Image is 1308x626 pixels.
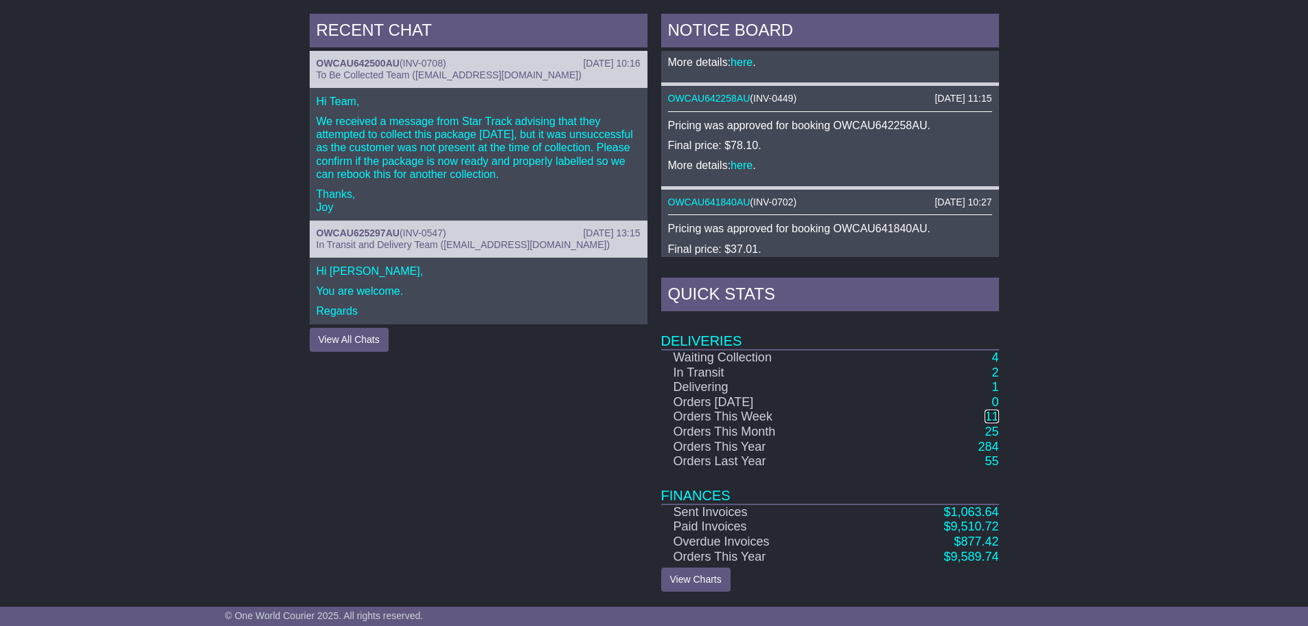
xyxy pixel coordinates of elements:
p: Regards [317,304,641,317]
a: here [731,56,753,68]
td: Orders This Month [661,425,874,440]
span: © One World Courier 2025. All rights reserved. [225,610,424,621]
p: Final price: $78.10. [668,139,992,152]
p: More details: . [668,56,992,69]
div: ( ) [668,197,992,208]
div: Quick Stats [661,278,999,315]
p: Thanks, Joy [317,188,641,214]
p: Final price: $37.01. [668,243,992,256]
td: Overdue Invoices [661,535,874,550]
a: 11 [985,410,998,423]
p: Pricing was approved for booking OWCAU641840AU. [668,222,992,235]
a: 55 [985,454,998,468]
a: 4 [991,350,998,364]
p: Hi Team, [317,95,641,108]
span: 9,589.74 [950,550,998,563]
a: View Charts [661,568,731,592]
div: RECENT CHAT [310,14,647,51]
a: OWCAU625297AU [317,227,400,238]
a: $9,510.72 [943,519,998,533]
a: here [731,159,753,171]
span: INV-0708 [403,58,443,69]
div: NOTICE BOARD [661,14,999,51]
td: Orders [DATE] [661,395,874,410]
p: We received a message from Star Track advising that they attempted to collect this package [DATE]... [317,115,641,181]
p: Pricing was approved for booking OWCAU642258AU. [668,119,992,132]
a: 1 [991,380,998,394]
button: View All Chats [310,328,389,352]
td: Paid Invoices [661,519,874,535]
a: $877.42 [954,535,998,548]
a: 25 [985,425,998,438]
p: More details: . [668,159,992,172]
p: Hi [PERSON_NAME], [317,265,641,278]
div: [DATE] 10:16 [583,58,640,69]
div: [DATE] 13:15 [583,227,640,239]
td: Orders This Year [661,550,874,565]
a: OWCAU642500AU [317,58,400,69]
td: Finances [661,469,999,504]
div: ( ) [317,227,641,239]
a: OWCAU642258AU [668,93,750,104]
span: INV-0547 [403,227,443,238]
span: 1,063.64 [950,505,998,519]
div: ( ) [317,58,641,69]
td: Orders This Week [661,410,874,425]
a: OWCAU641840AU [668,197,750,208]
span: INV-0449 [753,93,793,104]
a: 2 [991,366,998,379]
div: ( ) [668,93,992,104]
a: 284 [978,440,998,454]
td: Orders Last Year [661,454,874,469]
td: Deliveries [661,315,999,350]
span: To Be Collected Team ([EMAIL_ADDRESS][DOMAIN_NAME]) [317,69,582,80]
a: $9,589.74 [943,550,998,563]
a: $1,063.64 [943,505,998,519]
span: 9,510.72 [950,519,998,533]
span: INV-0702 [753,197,793,208]
td: Waiting Collection [661,350,874,366]
td: Orders This Year [661,440,874,455]
div: [DATE] 10:27 [934,197,991,208]
span: 877.42 [961,535,998,548]
td: Delivering [661,380,874,395]
span: In Transit and Delivery Team ([EMAIL_ADDRESS][DOMAIN_NAME]) [317,239,610,250]
td: In Transit [661,366,874,381]
a: 0 [991,395,998,409]
p: You are welcome. [317,284,641,298]
div: [DATE] 11:15 [934,93,991,104]
td: Sent Invoices [661,504,874,520]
